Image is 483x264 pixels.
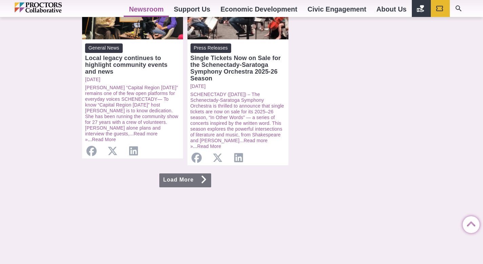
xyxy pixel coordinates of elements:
[190,43,285,81] a: Press Releases Single Tickets Now on Sale for the Schenectady-Saratoga Symphony Orchestra 2025-26...
[85,43,180,75] a: General News Local legacy continues to highlight community events and news
[159,173,212,187] a: Load More
[190,138,268,149] a: Read more »
[85,131,158,142] a: Read more »
[92,137,116,142] a: Read More
[85,77,180,82] a: [DATE]
[463,216,476,230] a: Back to Top
[85,85,180,143] p: ...
[85,55,180,75] div: Local legacy continues to highlight community events and news
[15,2,91,13] img: Proctors logo
[190,55,285,82] div: Single Tickets Now on Sale for the Schenectady-Saratoga Symphony Orchestra 2025-26 Season
[190,92,284,143] a: SCHENECTADY ([DATE]) – The Schenectady-Saratoga Symphony Orchestra is thrilled to announce that s...
[197,144,221,149] a: Read More
[85,85,178,136] a: [PERSON_NAME] “Capital Region [DATE]” remains one of the few open platforms for everyday voices S...
[85,43,123,53] span: General News
[190,43,231,53] span: Press Releases
[190,92,285,149] p: ...
[190,83,285,89] a: [DATE]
